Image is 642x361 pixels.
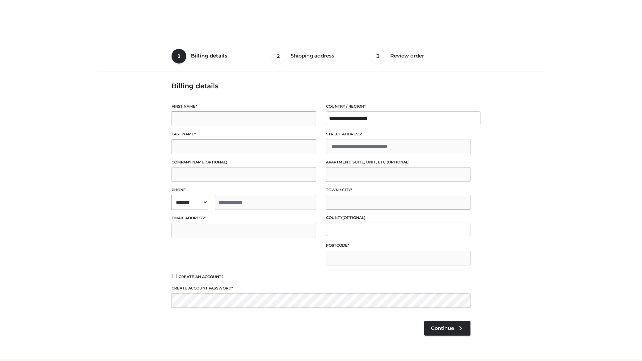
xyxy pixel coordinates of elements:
label: Phone [172,187,316,193]
span: Review order [390,52,424,59]
label: Town / City [326,187,470,193]
label: Create account password [172,285,470,291]
label: Postcode [326,242,470,249]
span: 1 [172,49,186,64]
label: Apartment, suite, unit, etc. [326,159,470,165]
label: County [326,215,470,221]
span: Create an account? [179,274,224,279]
label: Company name [172,159,316,165]
span: Shipping address [291,52,334,59]
span: (optional) [342,215,365,220]
input: Create an account? [172,274,178,278]
a: Continue [424,321,470,336]
label: Email address [172,215,316,221]
span: (optional) [204,160,227,164]
label: Country / Region [326,103,470,110]
label: Last name [172,131,316,137]
h3: Billing details [172,82,470,90]
label: First name [172,103,316,110]
span: 3 [371,49,386,64]
span: 2 [271,49,286,64]
span: (optional) [387,160,410,164]
label: Street address [326,131,470,137]
span: Continue [431,325,454,331]
span: Billing details [191,52,227,59]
